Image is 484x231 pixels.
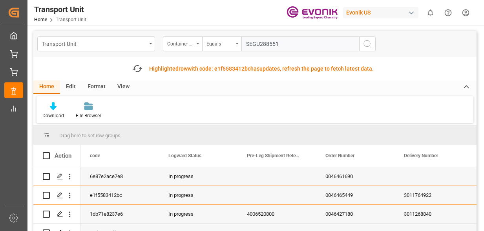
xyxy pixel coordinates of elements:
[250,65,259,72] span: has
[80,205,159,223] div: 1db71e8237e6
[343,7,418,18] div: Evonik US
[168,153,201,158] span: Logward Status
[42,38,146,48] div: Transport Unit
[34,4,86,15] div: Transport Unit
[33,205,80,224] div: Press SPACE to select this row.
[422,4,439,22] button: show 0 new notifications
[316,205,395,223] div: 0046427180
[33,80,60,94] div: Home
[343,5,422,20] button: Evonik US
[206,38,233,47] div: Equals
[287,6,338,20] img: Evonik-brand-mark-Deep-Purple-RGB.jpeg_1700498283.jpeg
[359,36,376,51] button: search button
[55,152,71,159] div: Action
[149,65,374,73] div: Highlighted with code: updates, refresh the page to fetch latest data.
[237,205,316,223] div: 4006520800
[325,153,354,158] span: Order Number
[90,153,100,158] span: code
[163,36,202,51] button: open menu
[34,17,47,22] a: Home
[42,112,64,119] div: Download
[37,36,155,51] button: open menu
[59,133,121,138] span: Drag here to set row groups
[80,186,159,204] div: e1f5583412bc
[159,205,237,223] div: In progress
[111,80,135,94] div: View
[316,186,395,204] div: 0046465449
[80,167,159,186] div: 6e87e2ace7e8
[395,205,473,223] div: 3011268840
[159,167,237,186] div: In progress
[33,186,80,205] div: Press SPACE to select this row.
[33,167,80,186] div: Press SPACE to select this row.
[247,153,300,158] span: Pre-Leg Shipment Reference Evonik
[439,4,457,22] button: Help Center
[76,112,101,119] div: File Browser
[179,65,188,72] span: row
[395,186,473,204] div: 3011764922
[60,80,82,94] div: Edit
[241,36,359,51] input: Type to search
[159,186,237,204] div: In progress
[316,167,395,186] div: 0046461690
[202,36,241,51] button: open menu
[404,153,438,158] span: Delivery Number
[167,38,194,47] div: Container Number
[82,80,111,94] div: Format
[214,65,250,72] span: e1f5583412bc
